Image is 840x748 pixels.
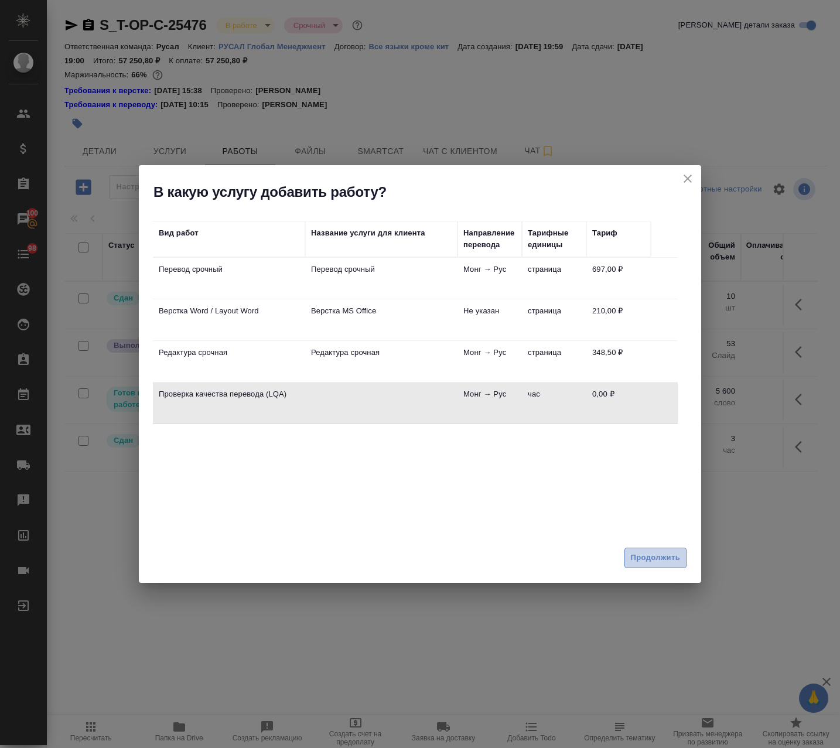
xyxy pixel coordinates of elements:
[586,382,651,423] td: 0,00 ₽
[528,227,581,251] div: Тарифные единицы
[159,227,199,239] div: Вид работ
[522,299,586,340] td: страница
[159,388,299,400] p: Проверка качества перевода (LQA)
[586,258,651,299] td: 697,00 ₽
[159,305,299,317] p: Верстка Word / Layout Word
[159,347,299,358] p: Редактура срочная
[522,341,586,382] td: страница
[311,347,452,358] p: Редактура срочная
[679,170,696,187] button: close
[159,264,299,275] p: Перевод срочный
[586,299,651,340] td: 210,00 ₽
[311,227,425,239] div: Название услуги для клиента
[463,227,516,251] div: Направление перевода
[457,382,522,423] td: Монг → Рус
[522,382,586,423] td: час
[457,258,522,299] td: Монг → Рус
[457,341,522,382] td: Монг → Рус
[311,305,452,317] p: Верстка MS Office
[153,183,701,201] h2: В какую услугу добавить работу?
[522,258,586,299] td: страница
[311,264,452,275] p: Перевод срочный
[624,548,687,568] button: Продолжить
[631,551,680,565] span: Продолжить
[592,227,617,239] div: Тариф
[457,299,522,340] td: Не указан
[586,341,651,382] td: 348,50 ₽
